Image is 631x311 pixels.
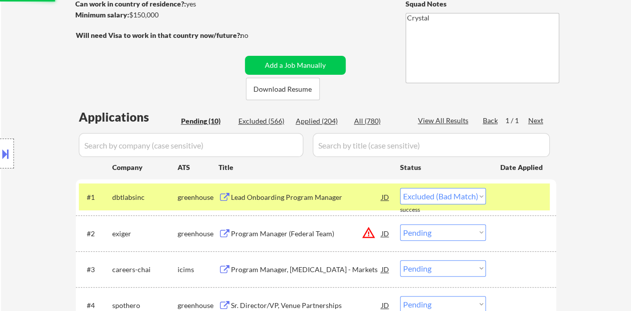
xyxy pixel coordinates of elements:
[354,116,404,126] div: All (780)
[231,192,382,202] div: Lead Onboarding Program Manager
[178,229,218,239] div: greenhouse
[296,116,346,126] div: Applied (204)
[238,116,288,126] div: Excluded (566)
[362,226,376,240] button: warning_amber
[381,188,391,206] div: JD
[181,116,231,126] div: Pending (10)
[112,301,178,311] div: spothero
[178,265,218,275] div: icims
[418,116,471,126] div: View All Results
[381,260,391,278] div: JD
[245,56,346,75] button: Add a Job Manually
[231,229,382,239] div: Program Manager (Federal Team)
[178,162,218,172] div: ATS
[112,265,178,275] div: careers-chai
[528,116,544,126] div: Next
[500,162,544,172] div: Date Applied
[76,31,242,39] strong: Will need Visa to work in that country now/future?:
[483,116,499,126] div: Back
[178,301,218,311] div: greenhouse
[178,192,218,202] div: greenhouse
[231,301,382,311] div: Sr. Director/VP, Venue Partnerships
[240,30,269,40] div: no
[218,162,391,172] div: Title
[505,116,528,126] div: 1 / 1
[246,78,320,100] button: Download Resume
[231,265,382,275] div: Program Manager, [MEDICAL_DATA] - Markets
[87,265,104,275] div: #3
[400,206,440,214] div: success
[400,158,486,176] div: Status
[75,10,129,19] strong: Minimum salary:
[79,133,303,157] input: Search by company (case sensitive)
[87,301,104,311] div: #4
[75,10,241,20] div: $150,000
[313,133,550,157] input: Search by title (case sensitive)
[381,224,391,242] div: JD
